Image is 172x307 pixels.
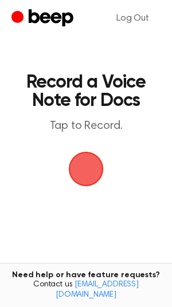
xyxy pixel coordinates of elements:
a: Beep [11,7,76,30]
p: Tap to Record. [21,119,151,133]
a: Log Out [105,5,161,32]
a: [EMAIL_ADDRESS][DOMAIN_NAME] [56,281,139,299]
h1: Record a Voice Note for Docs [21,73,151,110]
span: Contact us [7,280,165,300]
img: Beep Logo [69,152,103,186]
